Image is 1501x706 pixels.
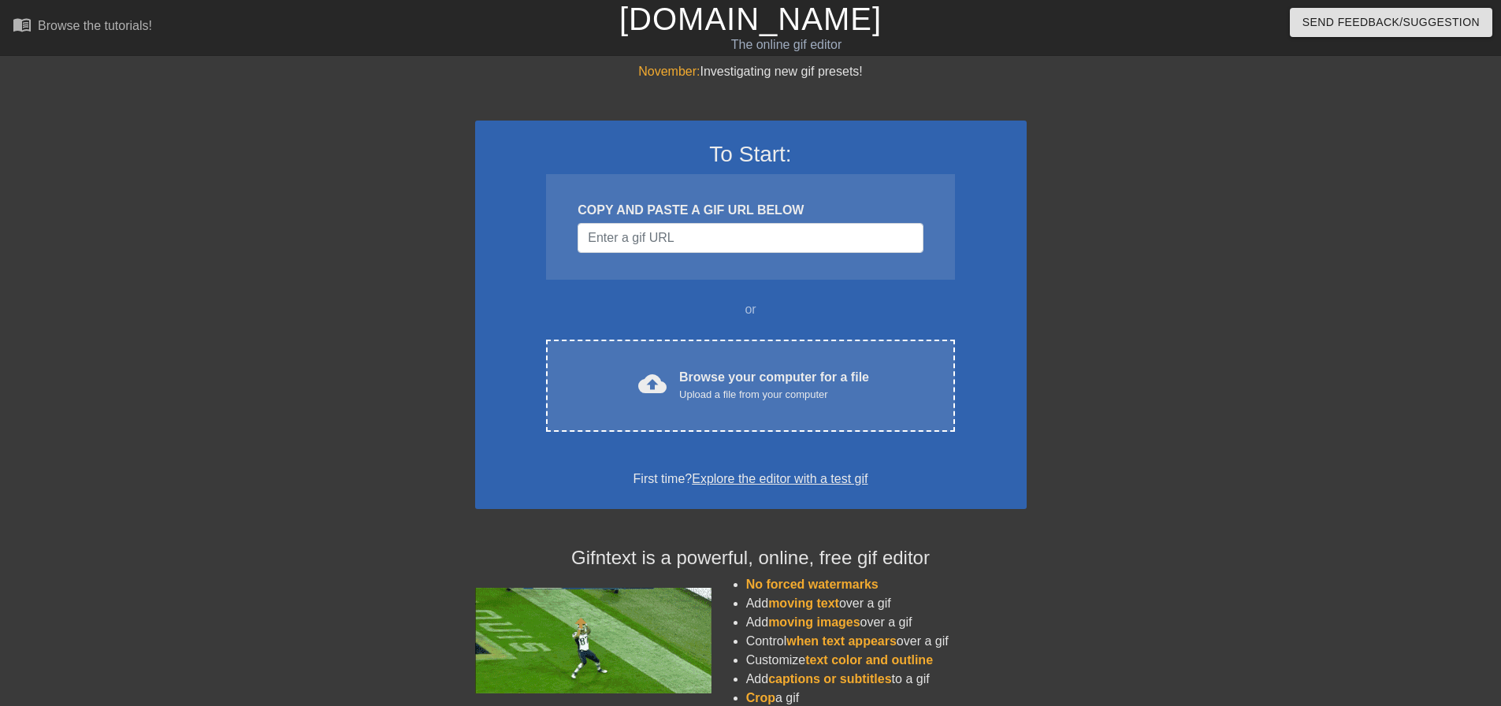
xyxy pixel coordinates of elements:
a: [DOMAIN_NAME] [619,2,882,36]
div: Browse your computer for a file [679,368,869,403]
li: Control over a gif [746,632,1027,651]
span: cloud_upload [638,370,667,398]
h4: Gifntext is a powerful, online, free gif editor [475,547,1027,570]
div: COPY AND PASTE A GIF URL BELOW [578,201,923,220]
span: text color and outline [805,653,933,667]
div: The online gif editor [508,35,1064,54]
span: when text appears [786,634,897,648]
div: Upload a file from your computer [679,387,869,403]
h3: To Start: [496,141,1006,168]
div: Browse the tutorials! [38,19,152,32]
li: Add over a gif [746,613,1027,632]
li: Customize [746,651,1027,670]
span: Crop [746,691,775,704]
li: Add to a gif [746,670,1027,689]
li: Add over a gif [746,594,1027,613]
a: Browse the tutorials! [13,15,152,39]
span: moving images [768,615,860,629]
span: moving text [768,596,839,610]
span: November: [638,65,700,78]
button: Send Feedback/Suggestion [1290,8,1492,37]
a: Explore the editor with a test gif [692,472,868,485]
span: captions or subtitles [768,672,891,686]
div: or [516,300,986,319]
span: No forced watermarks [746,578,879,591]
div: First time? [496,470,1006,489]
span: Send Feedback/Suggestion [1302,13,1480,32]
input: Username [578,223,923,253]
img: football_small.gif [475,588,711,693]
div: Investigating new gif presets! [475,62,1027,81]
span: menu_book [13,15,32,34]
